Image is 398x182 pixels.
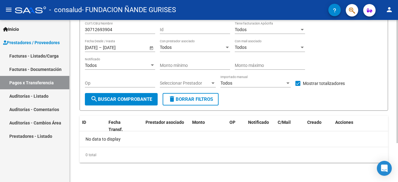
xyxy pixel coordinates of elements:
div: 0 total [80,147,388,163]
datatable-header-cell: ID [80,116,106,136]
datatable-header-cell: Creado [305,116,333,136]
span: Prestadores / Proveedores [3,39,60,46]
span: Todos [160,45,172,50]
span: Acciones [335,120,353,125]
mat-icon: delete [168,95,176,103]
span: Seleccionar Prestador [160,81,210,86]
datatable-header-cell: Notificado [246,116,275,136]
span: Monto [192,120,205,125]
span: Notificado [248,120,269,125]
datatable-header-cell: Fecha Transf. [106,116,134,136]
mat-icon: menu [5,6,12,13]
datatable-header-cell: OP [227,116,246,136]
input: Fecha fin [103,45,133,50]
button: Borrar Filtros [163,93,219,105]
span: Prestador asociado [146,120,184,125]
div: Open Intercom Messenger [377,161,392,176]
span: Inicio [3,26,19,33]
datatable-header-cell: C/Mail [275,116,305,136]
datatable-header-cell: Monto [190,116,227,136]
button: Buscar Comprobante [85,93,158,105]
span: - FUNDACION ÑANDE GURISES [82,3,176,17]
span: ID [82,120,86,125]
mat-icon: person [386,6,393,13]
span: Mostrar totalizadores [303,80,345,87]
span: - consalud [49,3,82,17]
mat-icon: search [90,95,98,103]
span: Borrar Filtros [168,96,213,102]
datatable-header-cell: Acciones [333,116,389,136]
button: Open calendar [148,44,155,51]
span: OP [229,120,235,125]
div: No data to display [80,131,388,147]
span: Todos [235,45,247,50]
span: Todos [220,81,232,86]
span: Fecha Transf. [109,120,123,132]
span: Todos [235,27,247,32]
span: Buscar Comprobante [90,96,152,102]
input: Fecha inicio [85,45,98,50]
span: C/Mail [278,120,291,125]
span: Creado [307,120,322,125]
datatable-header-cell: Prestador asociado [143,116,190,136]
span: – [99,45,102,50]
span: Todos [85,63,97,68]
